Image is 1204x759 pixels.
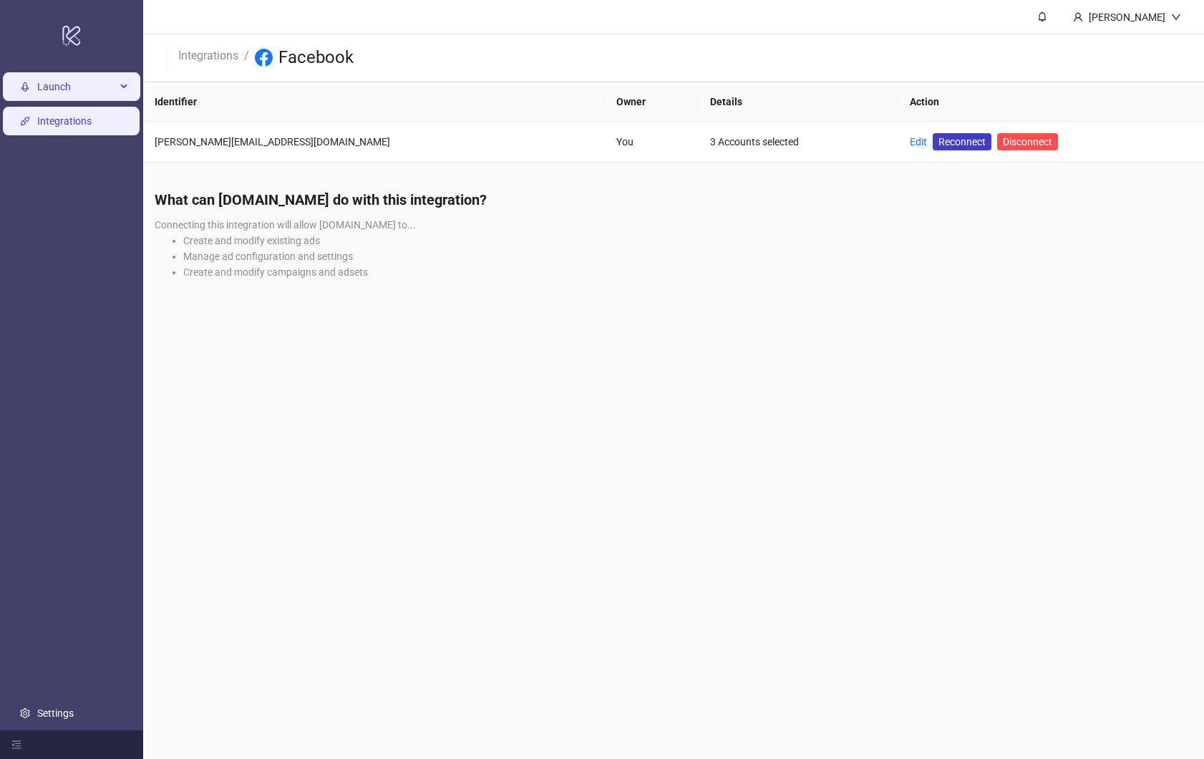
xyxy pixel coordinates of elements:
[278,47,354,69] h3: Facebook
[155,190,1193,210] h4: What can [DOMAIN_NAME] do with this integration?
[155,219,416,231] span: Connecting this integration will allow [DOMAIN_NAME] to...
[616,134,687,150] div: You
[37,73,116,102] span: Launch
[175,47,241,62] a: Integrations
[1073,12,1083,22] span: user
[938,134,986,150] span: Reconnect
[183,233,1193,248] li: Create and modify existing ads
[20,82,30,92] span: rocket
[699,82,898,122] th: Details
[710,134,887,150] div: 3 Accounts selected
[1003,136,1052,148] span: Disconnect
[183,264,1193,280] li: Create and modify campaigns and adsets
[933,133,991,150] a: Reconnect
[1037,11,1047,21] span: bell
[183,248,1193,264] li: Manage ad configuration and settings
[910,136,927,148] a: Edit
[1171,12,1181,22] span: down
[605,82,699,122] th: Owner
[997,133,1058,150] button: Disconnect
[37,707,74,719] a: Settings
[898,82,1204,122] th: Action
[1083,9,1171,25] div: [PERSON_NAME]
[37,116,92,127] a: Integrations
[244,47,249,69] li: /
[143,82,605,122] th: Identifier
[155,134,593,150] div: [PERSON_NAME][EMAIL_ADDRESS][DOMAIN_NAME]
[11,740,21,750] span: menu-fold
